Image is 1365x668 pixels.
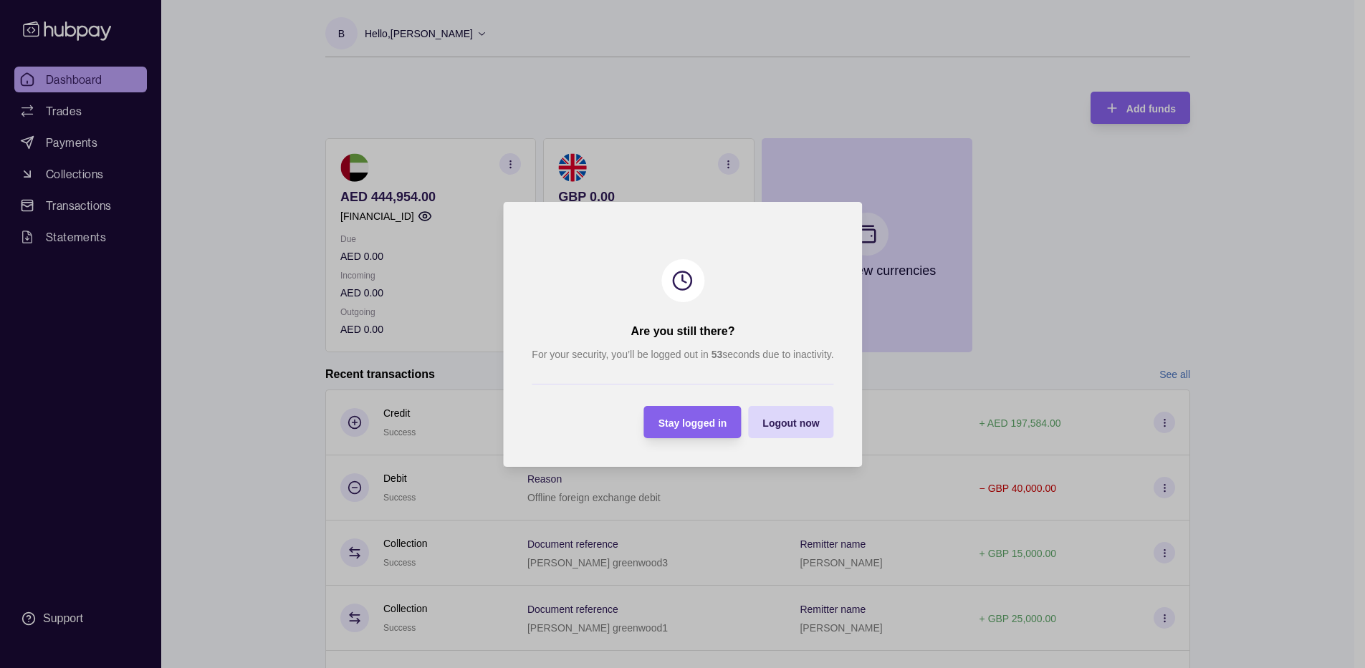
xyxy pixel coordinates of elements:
[532,347,833,362] p: For your security, you’ll be logged out in seconds due to inactivity.
[748,406,833,438] button: Logout now
[631,324,734,339] h2: Are you still there?
[711,349,722,360] strong: 53
[643,406,741,438] button: Stay logged in
[658,417,727,428] span: Stay logged in
[762,417,819,428] span: Logout now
